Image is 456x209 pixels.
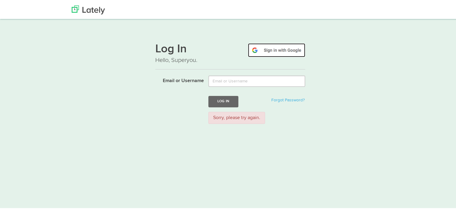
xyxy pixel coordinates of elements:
input: Email or Username [208,75,305,86]
img: Lately [72,5,105,14]
a: Forgot Password? [271,97,305,101]
p: Hello, Superyou. [155,55,305,64]
label: Email or Username [151,75,204,84]
div: Sorry, please try again. [208,111,265,123]
button: Log In [208,95,238,106]
h1: Log In [155,42,305,55]
img: google-signin.png [248,42,305,56]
